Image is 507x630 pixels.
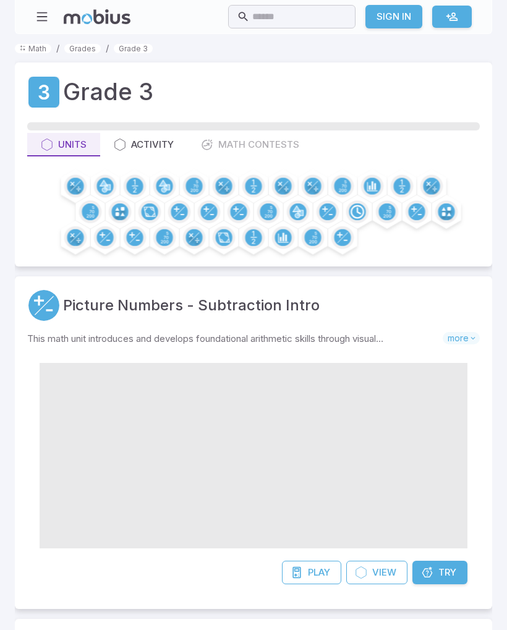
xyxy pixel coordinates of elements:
a: Play [282,561,341,584]
span: View [372,566,396,579]
a: Picture Numbers - Subtraction Intro [63,294,320,317]
a: View [346,561,407,584]
span: Try [438,566,456,579]
a: Addition and Subtraction [27,289,61,322]
li: / [106,41,109,55]
a: Grade 3 [27,75,61,109]
div: Activity [114,138,174,151]
a: Grades [64,44,101,53]
nav: breadcrumb [15,41,492,55]
p: This math unit introduces and develops foundational arithmetic skills through visual representati... [27,332,443,346]
a: Try [412,561,467,584]
span: Play [308,566,330,579]
a: Math [15,44,51,53]
a: Grade 3 [114,44,153,53]
h1: Grade 3 [63,75,153,109]
div: Units [41,138,87,151]
li: / [56,41,59,55]
a: Sign In [365,5,422,28]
